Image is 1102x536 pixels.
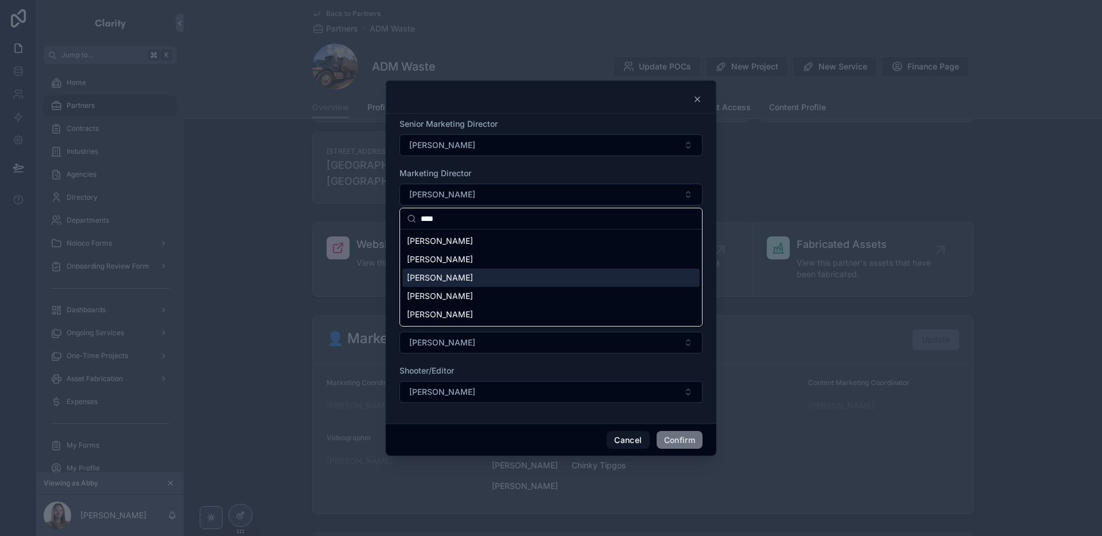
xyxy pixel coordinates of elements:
span: [PERSON_NAME] [409,139,475,151]
button: Confirm [657,431,703,449]
button: Select Button [399,381,703,403]
button: Select Button [399,134,703,156]
span: [PERSON_NAME] [409,337,475,348]
span: [PERSON_NAME] [407,309,473,320]
span: [PERSON_NAME] [409,386,475,398]
span: Marketing Director [399,168,471,178]
div: Suggestions [400,230,702,326]
span: [PERSON_NAME] [407,272,473,283]
span: Shooter/Editor [399,366,454,375]
span: Senior Marketing Director [399,119,498,129]
span: [PERSON_NAME] [407,254,473,265]
button: Cancel [607,431,649,449]
span: [PERSON_NAME] [409,189,475,200]
button: Select Button [399,332,703,354]
span: [PERSON_NAME] [407,235,473,247]
button: Select Button [399,184,703,205]
span: [PERSON_NAME] [407,290,473,302]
